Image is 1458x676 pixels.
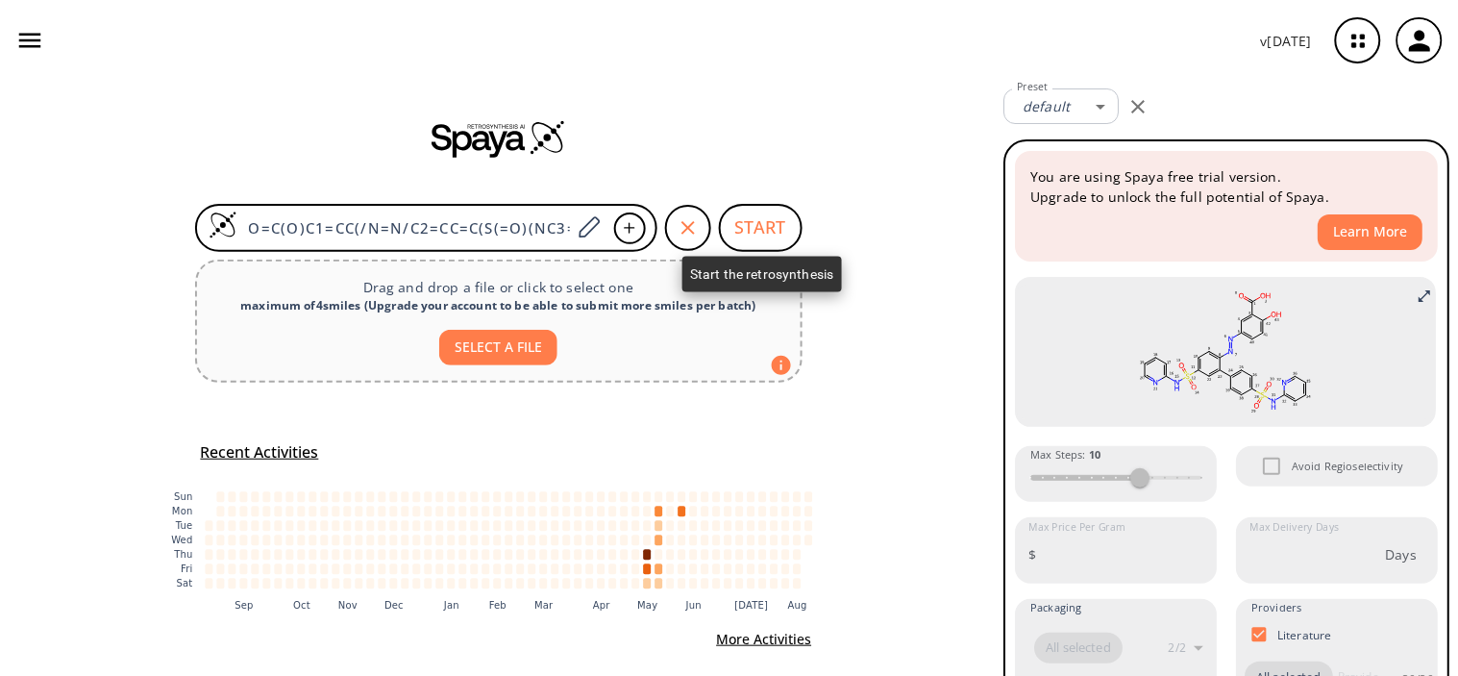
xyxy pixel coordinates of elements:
[1252,599,1302,616] span: Providers
[534,600,554,611] text: Mar
[338,600,358,611] text: Nov
[1035,638,1124,658] span: All selected
[432,119,566,158] img: Spaya logo
[237,218,572,238] input: Enter SMILES
[1386,544,1418,564] p: Days
[1018,80,1049,94] label: Preset
[719,204,803,252] button: START
[1031,446,1101,463] span: Max Steps :
[193,437,327,468] button: Recent Activities
[171,507,192,517] text: Mon
[1170,639,1187,656] p: 2 / 2
[1319,214,1423,250] button: Learn More
[443,600,459,611] text: Jan
[734,600,768,611] text: [DATE]
[171,492,192,589] g: y-axis tick label
[171,536,192,546] text: Wed
[1278,627,1333,643] p: Literature
[684,600,701,611] text: Jun
[1030,285,1422,419] svg: O=C(O)C1=CC(/N=N/C2=CC=C(S(=O)(NC3=NC=CC=C3)=O)C=C2C4=CC=C(S(=O)(NC5=NC=CC=C5)=O)C=C4)=CC=C1O
[1250,520,1340,535] label: Max Delivery Days
[1418,288,1433,304] svg: Full screen
[173,550,192,561] text: Thu
[384,600,404,611] text: Dec
[293,600,310,611] text: Oct
[1031,599,1082,616] span: Packaging
[205,491,812,588] g: cell
[181,564,192,575] text: Fri
[682,257,842,292] div: Start the retrosynthesis
[709,622,820,658] button: More Activities
[1293,458,1404,475] span: Avoid Regioselectivity
[174,492,192,503] text: Sun
[174,521,192,532] text: Tue
[593,600,610,611] text: Apr
[209,211,237,239] img: Logo Spaya
[235,600,253,611] text: Sep
[1029,520,1126,535] label: Max Price Per Gram
[637,600,657,611] text: May
[1024,97,1071,115] em: default
[1031,166,1423,207] p: You are using Spaya free trial version. Upgrade to unlock the full potential of Spaya.
[439,330,557,365] button: SELECT A FILE
[1261,31,1312,51] p: v [DATE]
[488,600,506,611] text: Feb
[1029,544,1037,564] p: $
[176,579,192,589] text: Sat
[212,277,785,297] p: Drag and drop a file or click to select one
[788,600,807,611] text: Aug
[235,600,807,611] g: x-axis tick label
[1090,447,1101,462] strong: 10
[212,297,785,314] div: maximum of 4 smiles ( Upgrade your account to be able to submit more smiles per batch )
[201,442,319,463] h5: Recent Activities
